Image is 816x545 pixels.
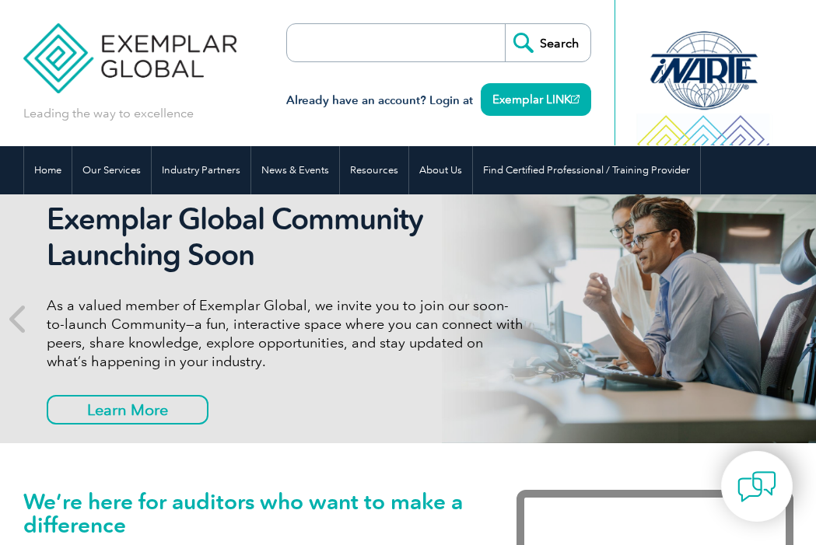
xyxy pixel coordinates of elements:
[286,91,591,110] h3: Already have an account? Login at
[23,105,194,122] p: Leading the way to excellence
[23,490,470,536] h1: We’re here for auditors who want to make a difference
[24,146,72,194] a: Home
[571,95,580,103] img: open_square.png
[251,146,339,194] a: News & Events
[72,146,151,194] a: Our Services
[340,146,408,194] a: Resources
[409,146,472,194] a: About Us
[47,201,524,273] h2: Exemplar Global Community Launching Soon
[152,146,250,194] a: Industry Partners
[47,296,524,371] p: As a valued member of Exemplar Global, we invite you to join our soon-to-launch Community—a fun, ...
[473,146,700,194] a: Find Certified Professional / Training Provider
[505,24,590,61] input: Search
[47,395,208,424] a: Learn More
[481,83,591,116] a: Exemplar LINK
[737,467,776,506] img: contact-chat.png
